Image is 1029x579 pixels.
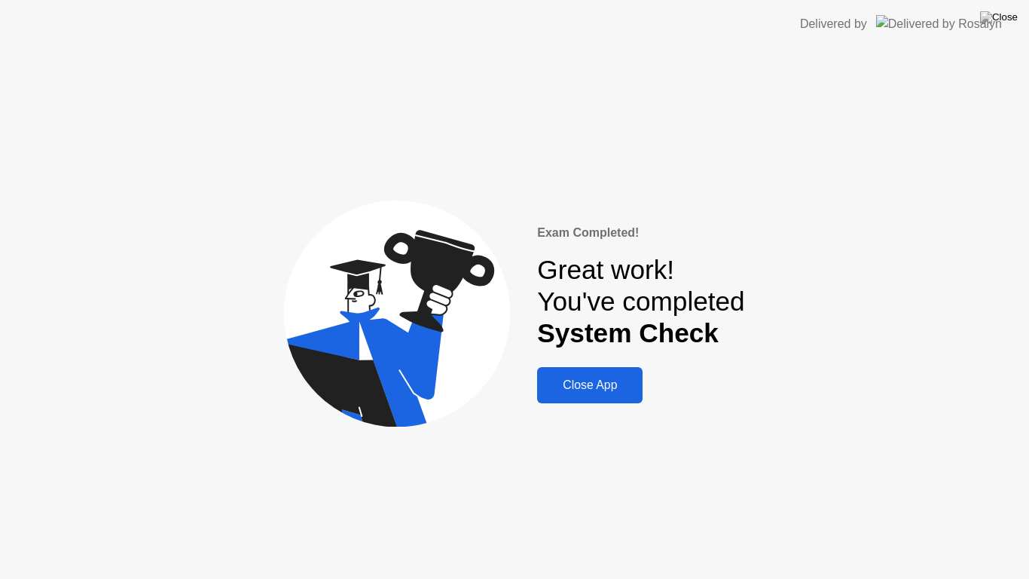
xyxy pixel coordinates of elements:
button: Close App [537,367,643,403]
div: Close App [542,378,638,392]
b: System Check [537,318,719,348]
div: Exam Completed! [537,224,744,242]
div: Great work! You've completed [537,254,744,350]
div: Delivered by [800,15,867,33]
img: Close [980,11,1018,23]
img: Delivered by Rosalyn [876,15,1002,32]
